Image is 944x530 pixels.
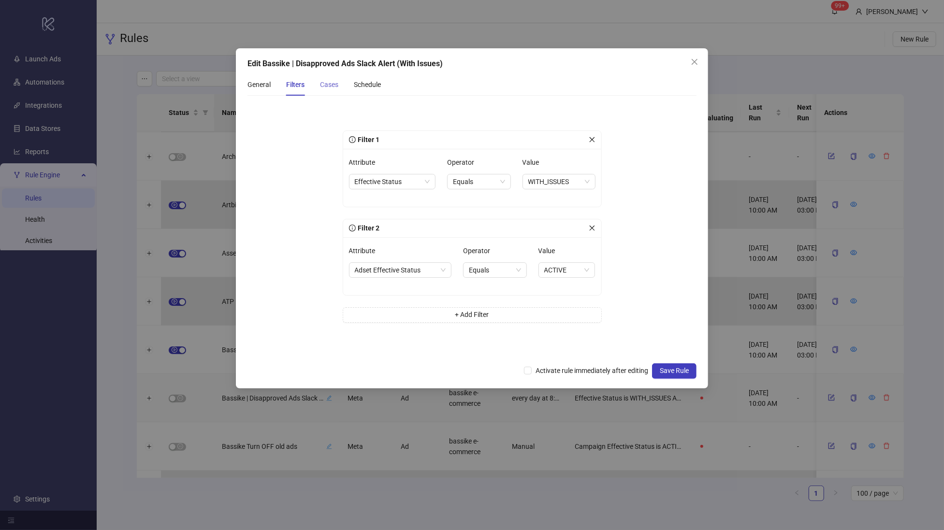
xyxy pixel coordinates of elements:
[691,58,698,66] span: close
[589,136,595,143] span: close
[528,174,590,189] span: WITH_ISSUES
[455,311,489,318] span: + Add Filter
[532,365,652,376] span: Activate rule immediately after editing
[687,54,702,70] button: Close
[320,79,338,90] div: Cases
[355,263,446,277] span: Adset Effective Status
[447,155,480,170] label: Operator
[349,136,356,143] span: info-circle
[356,136,380,143] span: Filter 1
[247,58,697,70] div: Edit Bassike | Disapproved Ads Slack Alert (With Issues)
[469,263,521,277] span: Equals
[343,307,602,323] button: + Add Filter
[652,363,697,379] button: Save Rule
[354,79,381,90] div: Schedule
[538,243,562,258] label: Value
[453,174,505,189] span: Equals
[355,174,430,189] span: Effective Status
[463,243,496,258] label: Operator
[286,79,305,90] div: Filters
[349,155,382,170] label: Attribute
[349,225,356,231] span: info-circle
[660,367,689,374] span: Save Rule
[349,243,382,258] label: Attribute
[356,224,380,232] span: Filter 2
[589,225,595,231] span: close
[544,263,590,277] span: ACTIVE
[247,79,271,90] div: General
[523,155,546,170] label: Value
